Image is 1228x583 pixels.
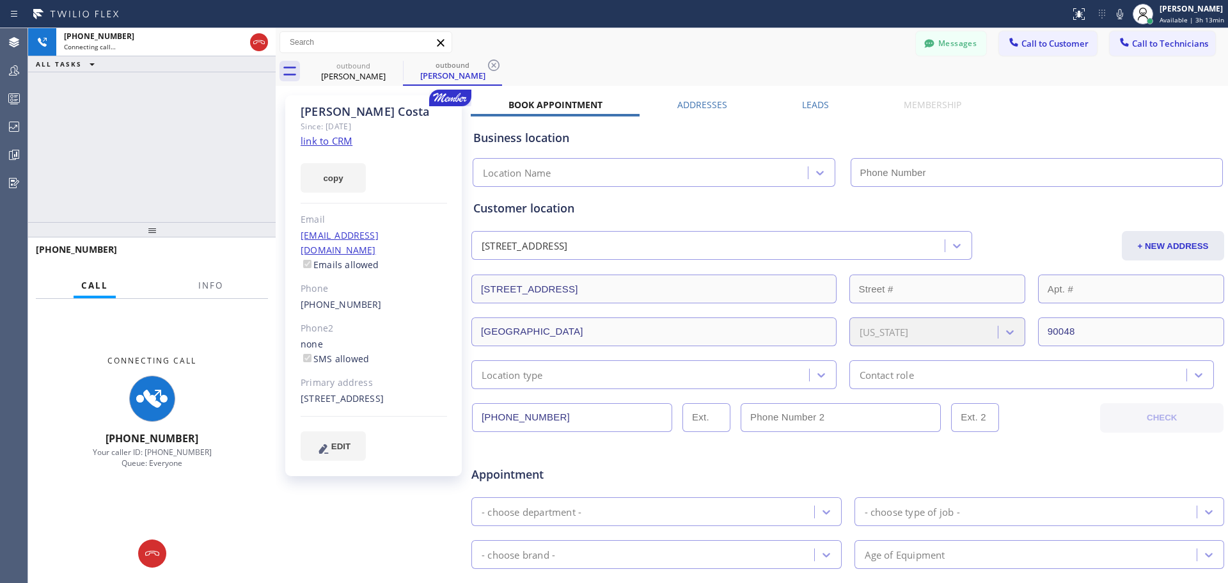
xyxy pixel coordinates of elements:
[482,367,543,382] div: Location type
[471,317,837,346] input: City
[301,163,366,193] button: copy
[802,99,829,111] label: Leads
[1160,15,1224,24] span: Available | 3h 13min
[860,367,914,382] div: Contact role
[482,504,581,519] div: - choose department -
[138,539,166,568] button: Hang up
[1111,5,1129,23] button: Mute
[301,431,366,461] button: EDIT
[74,273,116,298] button: Call
[301,229,379,256] a: [EMAIL_ADDRESS][DOMAIN_NAME]
[471,275,837,303] input: Address
[191,273,231,298] button: Info
[677,99,727,111] label: Addresses
[305,57,402,86] div: Michele Costa
[482,547,555,562] div: - choose brand -
[1038,317,1224,346] input: ZIP
[301,337,447,367] div: none
[473,200,1222,217] div: Customer location
[1100,403,1224,433] button: CHECK
[305,61,402,70] div: outbound
[64,31,134,42] span: [PHONE_NUMBER]
[473,129,1222,147] div: Business location
[1021,38,1089,49] span: Call to Customer
[916,31,986,56] button: Messages
[865,504,960,519] div: - choose type of job -
[508,99,602,111] label: Book Appointment
[301,119,447,134] div: Since: [DATE]
[1132,38,1208,49] span: Call to Technicians
[741,403,941,432] input: Phone Number 2
[1122,231,1224,260] button: + NEW ADDRESS
[471,466,721,483] span: Appointment
[106,431,198,445] span: [PHONE_NUMBER]
[64,42,116,51] span: Connecting call…
[301,104,447,119] div: [PERSON_NAME] Costa
[404,60,501,70] div: outbound
[301,298,382,310] a: [PHONE_NUMBER]
[301,212,447,227] div: Email
[280,32,452,52] input: Search
[1110,31,1215,56] button: Call to Technicians
[404,70,501,81] div: [PERSON_NAME]
[36,60,82,68] span: ALL TASKS
[303,354,311,362] input: SMS allowed
[301,134,352,147] a: link to CRM
[404,57,501,84] div: Michele Costa
[301,321,447,336] div: Phone2
[682,403,730,432] input: Ext.
[301,392,447,406] div: [STREET_ADDRESS]
[1038,275,1224,303] input: Apt. #
[472,403,672,432] input: Phone Number
[904,99,961,111] label: Membership
[301,353,369,365] label: SMS allowed
[107,355,196,366] span: Connecting Call
[28,56,107,72] button: ALL TASKS
[849,275,1025,303] input: Street #
[303,260,311,268] input: Emails allowed
[301,259,379,271] label: Emails allowed
[93,447,212,468] span: Your caller ID: [PHONE_NUMBER] Queue: Everyone
[305,70,402,82] div: [PERSON_NAME]
[301,282,447,296] div: Phone
[1160,3,1224,14] div: [PERSON_NAME]
[331,442,350,451] span: EDIT
[865,547,945,562] div: Age of Equipment
[951,403,999,432] input: Ext. 2
[999,31,1097,56] button: Call to Customer
[36,243,117,255] span: [PHONE_NUMBER]
[301,376,447,390] div: Primary address
[198,280,223,291] span: Info
[482,239,567,253] div: [STREET_ADDRESS]
[483,166,551,180] div: Location Name
[851,158,1224,187] input: Phone Number
[81,280,108,291] span: Call
[250,33,268,51] button: Hang up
